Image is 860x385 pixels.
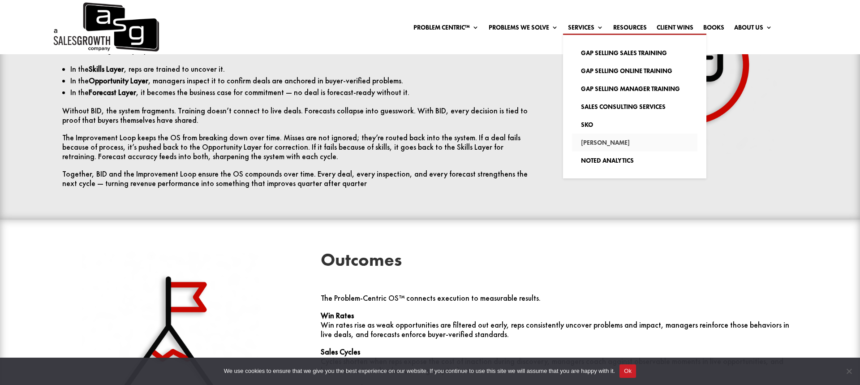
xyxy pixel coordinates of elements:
p: Win rates rise as weak opportunities are filtered out early, reps consistently uncover problems a... [321,311,798,347]
a: Sales Consulting Services [572,98,697,116]
li: In the , it becomes the business case for commitment — no deal is forecast-ready without it. [70,87,539,98]
a: Gap Selling Sales Training [572,44,697,62]
div: Buyer Input Data™ (BID) is the specific information from the buyer that proves the cost of inacti... [62,17,539,188]
a: About Us [734,24,772,34]
strong: Win Rates [321,311,354,320]
h2: Outcomes [321,251,798,273]
a: Services [568,24,603,34]
li: In the , reps are trained to uncover it. [70,63,539,75]
a: Problems We Solve [489,24,558,34]
a: [PERSON_NAME] [572,134,697,151]
strong: Opportunity Layer [89,76,148,86]
strong: Forecast Layer [89,87,136,97]
li: In the , managers inspect it to confirm deals are anchored in buyer-verified problems. [70,75,539,87]
a: Noted Analytics [572,151,697,169]
span: We use cookies to ensure that we give you the best experience on our website. If you continue to ... [224,367,615,376]
strong: Skills Layer [89,64,124,74]
a: Books [703,24,724,34]
p: Together, BID and the Improvement Loop ensure the OS compounds over time. Every deal, every inspe... [62,169,539,188]
p: Without BID, the system fragments. Training doesn’t connect to live deals. Forecasts collapse int... [62,106,539,133]
a: Client Wins [657,24,693,34]
a: Problem Centric™ [413,24,479,34]
a: Gap Selling Manager Training [572,80,697,98]
span: No [844,367,853,376]
p: The Problem-Centric OS™ connects execution to measurable results. [321,294,798,311]
p: Cycles shorten when reps expose the cost of inaction during discovery, managers coach against obs... [321,347,798,384]
a: Gap Selling Online Training [572,62,697,80]
a: Resources [613,24,647,34]
strong: Sales Cycles [321,347,360,357]
p: The Improvement Loop keeps the OS from breaking down over time. Misses are not ignored; they’re r... [62,133,539,169]
a: SKO [572,116,697,134]
button: Ok [619,364,636,378]
p: BID runs through every layer of the OS: [62,46,539,63]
